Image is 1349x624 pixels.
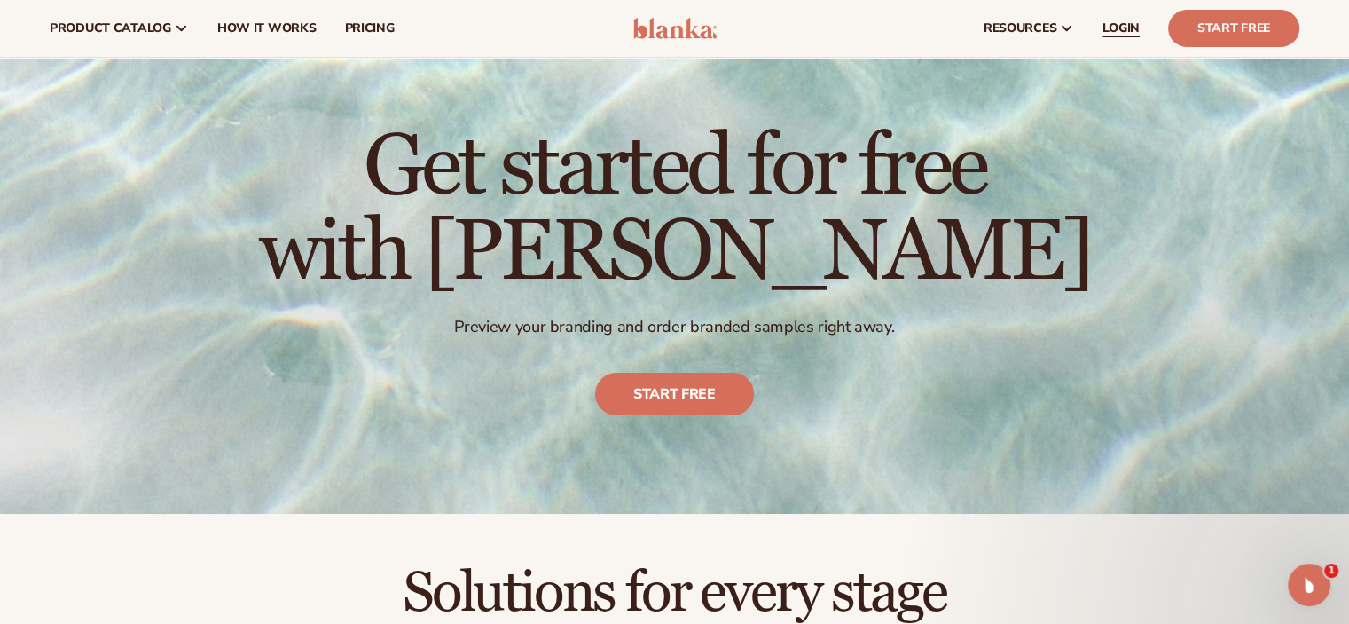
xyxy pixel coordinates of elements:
span: pricing [344,21,394,36]
span: LOGIN [1102,21,1140,36]
h2: Solutions for every stage [50,564,1299,623]
a: Start Free [1168,10,1299,47]
iframe: Intercom live chat [1288,564,1330,606]
img: logo [632,18,717,39]
p: Preview your branding and order branded samples right away. [259,317,1090,337]
a: Start free [595,374,754,416]
span: How It Works [217,21,317,36]
span: resources [984,21,1056,36]
span: 1 [1324,564,1338,578]
h1: Get started for free with [PERSON_NAME] [259,125,1090,296]
span: product catalog [50,21,171,36]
